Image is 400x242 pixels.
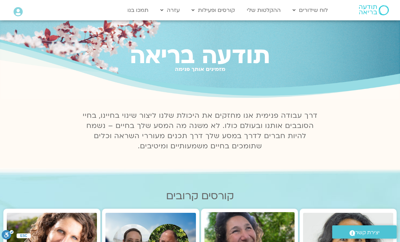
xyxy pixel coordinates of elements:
a: קורסים ופעילות [188,4,238,17]
a: עזרה [157,4,183,17]
img: תודעה בריאה [359,5,389,15]
a: יצירת קשר [332,225,397,239]
a: ההקלטות שלי [243,4,284,17]
p: דרך עבודה פנימית אנו מחזקים את היכולת שלנו ליצור שינוי בחיינו, בחיי הסובבים אותנו ובעולם כולו. לא... [79,111,321,151]
h2: קורסים קרובים [3,190,397,202]
a: לוח שידורים [289,4,331,17]
a: תמכו בנו [124,4,152,17]
span: יצירת קשר [355,228,380,237]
